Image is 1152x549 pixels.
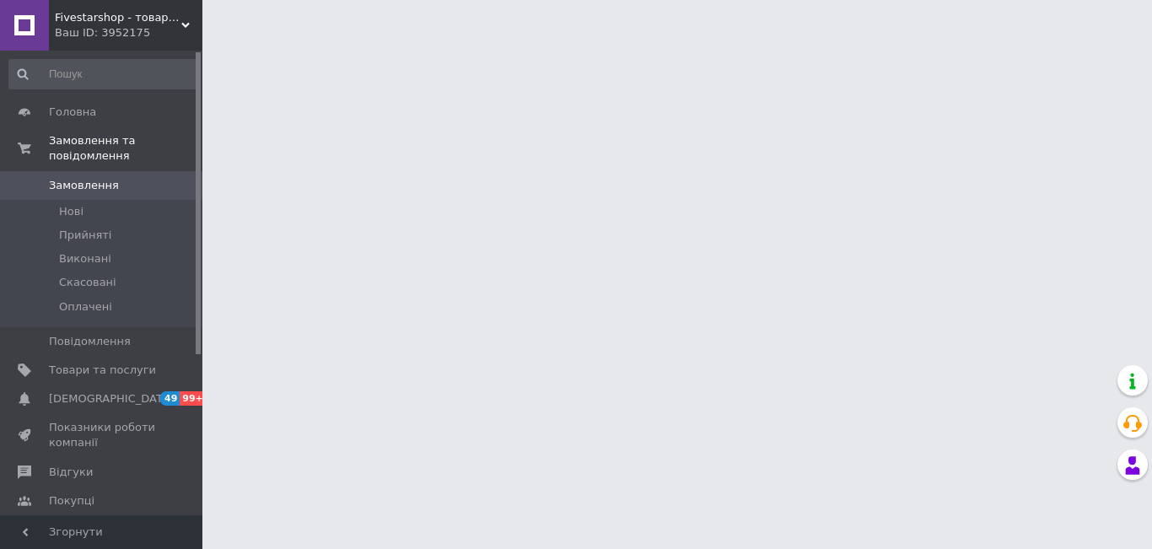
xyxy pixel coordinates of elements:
[180,391,207,406] span: 99+
[49,105,96,120] span: Головна
[49,334,131,349] span: Повідомлення
[160,391,180,406] span: 49
[49,363,156,378] span: Товари та послуги
[49,178,119,193] span: Замовлення
[59,228,111,243] span: Прийняті
[55,25,202,40] div: Ваш ID: 3952175
[55,10,181,25] span: Fivestarshop - товари для зручного та швидкого ремонту з доставкою по Україні.
[59,299,112,315] span: Оплачені
[59,204,83,219] span: Нові
[49,493,94,509] span: Покупці
[8,59,199,89] input: Пошук
[49,391,174,406] span: [DEMOGRAPHIC_DATA]
[49,133,202,164] span: Замовлення та повідомлення
[59,275,116,290] span: Скасовані
[59,251,111,266] span: Виконані
[49,465,93,480] span: Відгуки
[49,420,156,450] span: Показники роботи компанії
